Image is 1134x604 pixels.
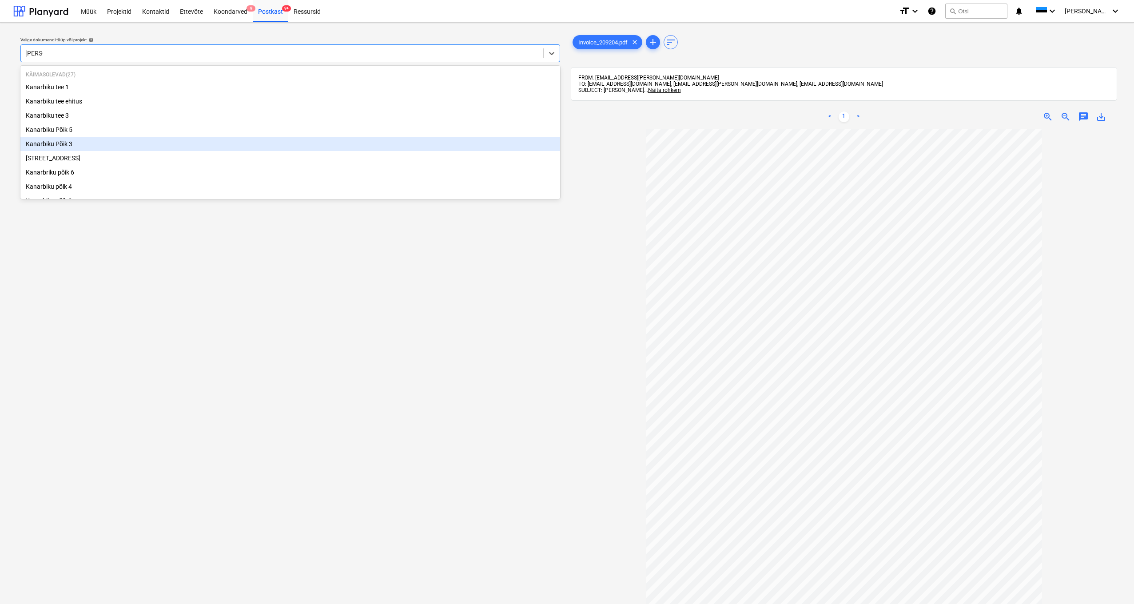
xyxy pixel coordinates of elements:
[665,37,676,48] span: sort
[629,37,640,48] span: clear
[853,111,863,122] a: Next page
[578,75,719,81] span: FROM: [EMAIL_ADDRESS][PERSON_NAME][DOMAIN_NAME]
[20,108,560,123] div: Kanarbiku tee 3
[20,80,560,94] div: Kanarbiku tee 1
[899,6,910,16] i: format_size
[644,87,681,93] span: ...
[573,35,642,49] div: Invoice_209204.pdf
[1096,111,1106,122] span: save_alt
[1110,6,1121,16] i: keyboard_arrow_down
[20,151,560,165] div: [STREET_ADDRESS]
[1042,111,1053,122] span: zoom_in
[20,123,560,137] div: Kanarbiku Põik 5
[824,111,835,122] a: Previous page
[20,151,560,165] div: Kanarbriku tee 7
[578,87,644,93] span: SUBJECT: [PERSON_NAME]
[949,8,956,15] span: search
[1060,111,1071,122] span: zoom_out
[20,179,560,194] div: Kanarbiku põik 4
[910,6,920,16] i: keyboard_arrow_down
[20,37,560,43] div: Valige dokumendi tüüp või projekt
[1065,8,1109,15] span: [PERSON_NAME]
[1047,6,1058,16] i: keyboard_arrow_down
[20,137,560,151] div: Kanarbiku Põik 3
[573,39,633,46] span: Invoice_209204.pdf
[839,111,849,122] a: Page 1 is your current page
[1078,111,1089,122] span: chat
[20,94,560,108] div: Kanarbiku tee ehitus
[927,6,936,16] i: Abikeskus
[20,194,560,208] div: Kanarbiku põik 2
[247,5,255,12] span: 9
[648,87,681,93] span: Näita rohkem
[578,81,883,87] span: TO: [EMAIL_ADDRESS][DOMAIN_NAME], [EMAIL_ADDRESS][PERSON_NAME][DOMAIN_NAME], [EMAIL_ADDRESS][DOMA...
[945,4,1007,19] button: Otsi
[648,37,658,48] span: add
[26,71,555,79] p: Käimasolevad ( 27 )
[20,165,560,179] div: Kanarbriku põik 6
[87,37,94,43] span: help
[1015,6,1023,16] i: notifications
[282,5,291,12] span: 9+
